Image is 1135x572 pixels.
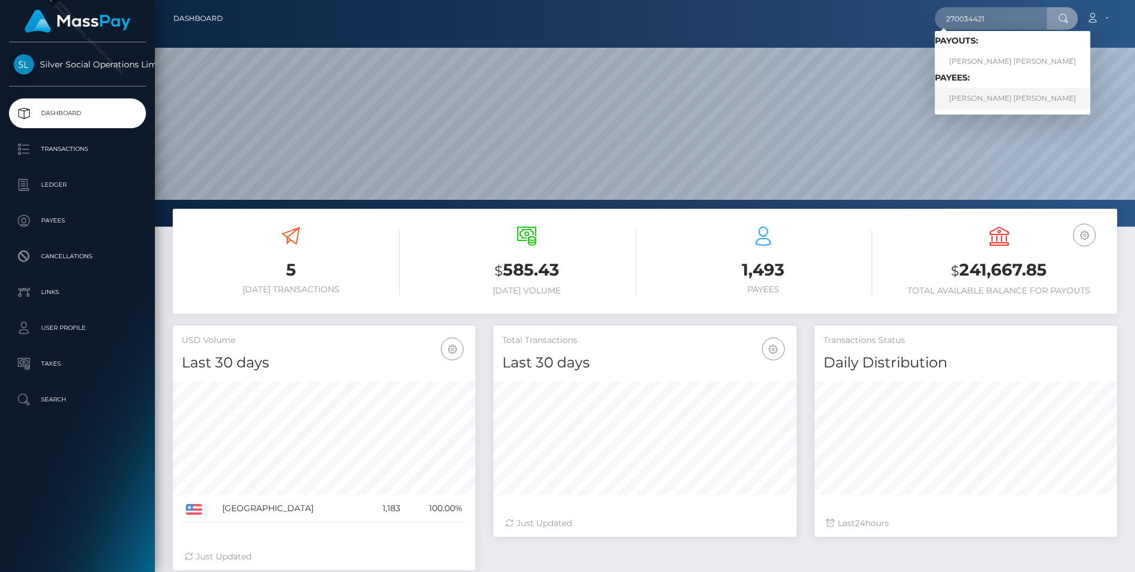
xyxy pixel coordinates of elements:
h6: Payees: [935,73,1090,83]
img: US.png [186,504,202,515]
h5: Total Transactions [502,335,787,347]
p: Cancellations [14,248,141,265]
a: User Profile [9,313,146,343]
p: Search [14,391,141,409]
td: 100.00% [405,495,467,522]
h4: Last 30 days [502,353,787,373]
p: Taxes [14,355,141,373]
h3: 5 [182,258,400,282]
h4: Daily Distribution [823,353,1108,373]
small: $ [495,262,503,279]
a: Transactions [9,134,146,164]
h5: Transactions Status [823,335,1108,347]
h6: Total Available Balance for Payouts [890,286,1108,296]
h6: Payouts: [935,36,1090,46]
p: User Profile [14,319,141,337]
h6: [DATE] Volume [418,286,636,296]
h6: [DATE] Transactions [182,285,400,295]
a: Payees [9,206,146,236]
a: Ledger [9,170,146,200]
p: Links [14,283,141,301]
p: Payees [14,212,141,230]
h4: Last 30 days [182,353,467,373]
a: [PERSON_NAME] [PERSON_NAME] [935,51,1090,73]
a: Dashboard [9,98,146,128]
span: Silver Social Operations Limited [9,59,146,70]
a: Cancellations [9,242,146,271]
div: Just Updated [185,551,464,563]
a: Taxes [9,349,146,379]
div: Last hours [826,517,1105,530]
a: [PERSON_NAME] [PERSON_NAME] [935,88,1090,110]
a: Links [9,277,146,307]
span: 24 [855,518,865,528]
h6: Payees [654,285,872,295]
h3: 585.43 [418,258,636,283]
small: $ [951,262,959,279]
img: Silver Social Operations Limited [14,54,34,75]
td: [GEOGRAPHIC_DATA] [218,495,366,522]
p: Ledger [14,176,141,194]
p: Dashboard [14,104,141,122]
a: Search [9,385,146,415]
input: Search... [935,7,1047,30]
a: Dashboard [173,6,223,31]
h3: 1,493 [654,258,872,282]
img: MassPay Logo [24,10,130,33]
div: Just Updated [505,517,784,530]
h3: 241,667.85 [890,258,1108,283]
p: Transactions [14,140,141,158]
td: 1,183 [366,495,405,522]
h5: USD Volume [182,335,467,347]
